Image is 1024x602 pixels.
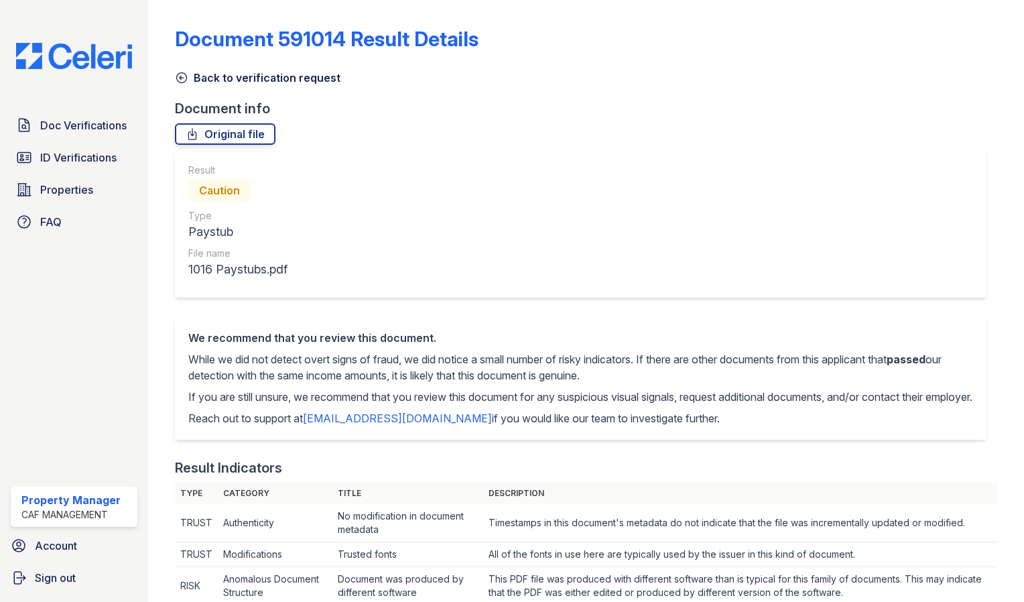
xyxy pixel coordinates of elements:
[188,330,973,346] div: We recommend that you review this document.
[35,538,77,554] span: Account
[188,389,973,405] p: If you are still unsure, we recommend that you review this document for any suspicious visual sig...
[332,504,483,542] td: No modification in document metadata
[40,149,117,166] span: ID Verifications
[332,542,483,567] td: Trusted fonts
[188,223,287,241] div: Paystub
[332,483,483,504] th: Title
[11,208,137,235] a: FAQ
[175,27,478,51] a: Document 591014 Result Details
[175,483,218,504] th: Type
[218,483,332,504] th: Category
[188,351,973,383] p: While we did not detect overt signs of fraud, we did notice a small number of risky indicators. I...
[483,542,997,567] td: All of the fonts in use here are typically used by the issuer in this kind of document.
[303,412,492,425] a: [EMAIL_ADDRESS][DOMAIN_NAME]
[188,247,287,260] div: File name
[175,459,282,477] div: Result Indicators
[218,504,332,542] td: Authenticity
[11,112,137,139] a: Doc Verifications
[188,180,251,201] div: Caution
[218,542,332,567] td: Modifications
[40,182,93,198] span: Properties
[40,214,62,230] span: FAQ
[188,260,287,279] div: 1016 Paystubs.pdf
[35,570,76,586] span: Sign out
[5,564,143,591] a: Sign out
[11,176,137,203] a: Properties
[11,144,137,171] a: ID Verifications
[5,43,143,69] img: CE_Logo_Blue-a8612792a0a2168367f1c8372b55b34899dd931a85d93a1a3d3e32e68fde9ad4.png
[188,209,287,223] div: Type
[887,353,925,366] span: passed
[483,483,997,504] th: Description
[175,99,997,118] div: Document info
[5,532,143,559] a: Account
[21,508,121,522] div: CAF Management
[175,123,275,145] a: Original file
[175,542,218,567] td: TRUST
[483,504,997,542] td: Timestamps in this document's metadata do not indicate that the file was incrementally updated or...
[21,492,121,508] div: Property Manager
[188,410,973,426] p: Reach out to support at if you would like our team to investigate further.
[175,70,340,86] a: Back to verification request
[175,504,218,542] td: TRUST
[188,164,287,177] div: Result
[968,548,1011,589] iframe: chat widget
[40,117,127,133] span: Doc Verifications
